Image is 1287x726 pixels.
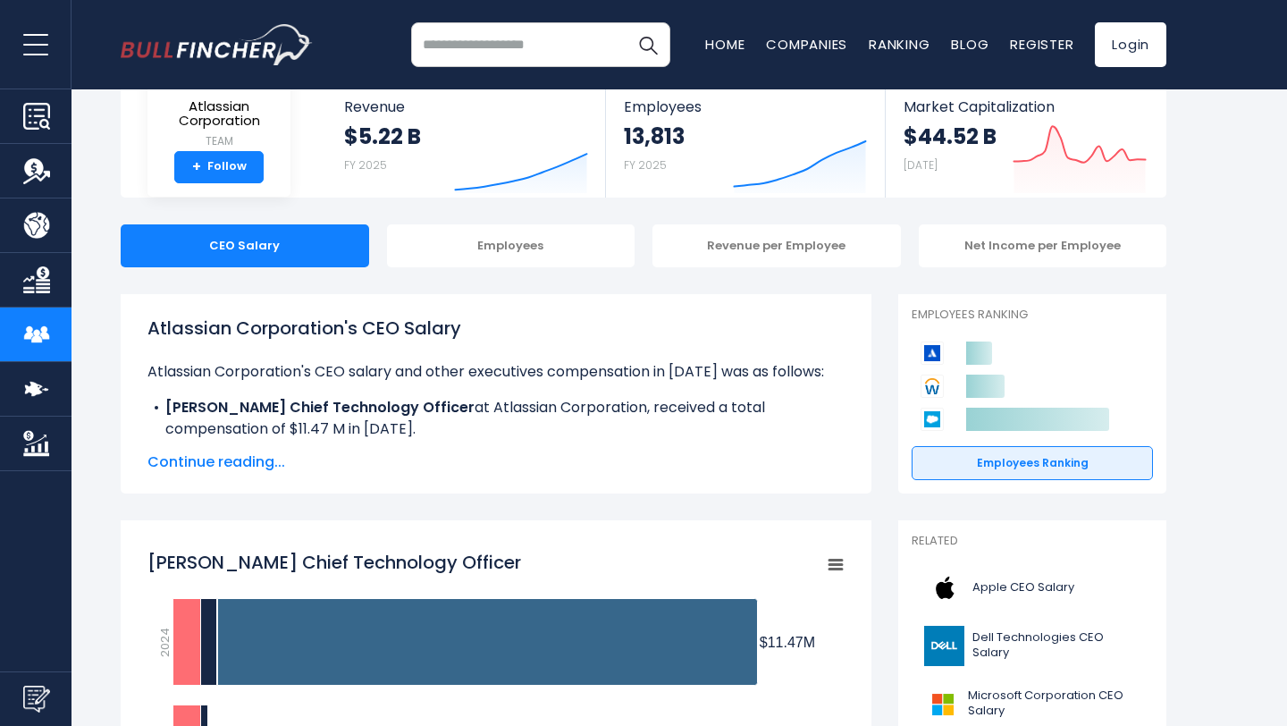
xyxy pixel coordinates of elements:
[922,684,963,724] img: MSFT logo
[921,408,944,431] img: Salesforce competitors logo
[919,224,1167,267] div: Net Income per Employee
[121,24,313,65] img: bullfincher logo
[912,534,1153,549] p: Related
[174,151,264,183] a: +Follow
[156,628,173,657] text: 2024
[869,35,929,54] a: Ranking
[912,308,1153,323] p: Employees Ranking
[387,224,635,267] div: Employees
[922,568,967,608] img: AAPL logo
[121,24,313,65] a: Go to homepage
[760,635,815,650] tspan: $11.47M
[147,452,845,473] span: Continue reading...
[904,122,997,150] strong: $44.52 B
[626,22,670,67] button: Search
[766,35,847,54] a: Companies
[904,157,938,173] small: [DATE]
[162,133,276,149] small: TEAM
[162,99,276,129] span: Atlassian Corporation
[326,82,606,198] a: Revenue $5.22 B FY 2025
[624,98,866,115] span: Employees
[147,550,521,575] tspan: [PERSON_NAME] Chief Technology Officer
[344,157,387,173] small: FY 2025
[624,122,685,150] strong: 13,813
[705,35,744,54] a: Home
[912,563,1153,612] a: Apple CEO Salary
[922,626,967,666] img: DELL logo
[121,224,369,267] div: CEO Salary
[652,224,901,267] div: Revenue per Employee
[344,98,588,115] span: Revenue
[921,375,944,398] img: Workday competitors logo
[147,397,845,440] li: at Atlassian Corporation, received a total compensation of $11.47 M in [DATE].
[1095,22,1166,67] a: Login
[912,621,1153,671] a: Dell Technologies CEO Salary
[972,580,1074,595] span: Apple CEO Salary
[886,82,1165,198] a: Market Capitalization $44.52 B [DATE]
[1010,35,1073,54] a: Register
[147,315,845,342] h1: Atlassian Corporation's CEO Salary
[147,361,845,383] p: Atlassian Corporation's CEO salary and other executives compensation in [DATE] was as follows:
[968,688,1142,719] span: Microsoft Corporation CEO Salary
[624,157,667,173] small: FY 2025
[165,397,475,418] b: [PERSON_NAME] Chief Technology Officer
[972,630,1142,661] span: Dell Technologies CEO Salary
[606,82,884,198] a: Employees 13,813 FY 2025
[921,342,944,365] img: Atlassian Corporation competitors logo
[951,35,988,54] a: Blog
[192,159,201,175] strong: +
[912,446,1153,480] a: Employees Ranking
[344,122,421,150] strong: $5.22 B
[904,98,1147,115] span: Market Capitalization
